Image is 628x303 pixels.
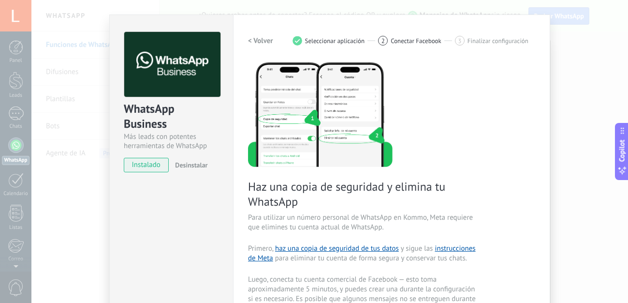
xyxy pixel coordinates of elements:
div: WhatsApp Business [124,101,219,132]
img: logo_main.png [124,32,220,97]
span: Conectar Facebook [391,37,441,45]
span: instalado [124,158,168,172]
h2: < Volver [248,36,273,45]
span: 2 [381,37,385,45]
span: 3 [458,37,461,45]
div: Más leads con potentes herramientas de WhatsApp [124,132,219,151]
span: Primero, y sigue las para eliminar tu cuenta de forma segura y conservar tus chats. [248,244,478,263]
span: Desinstalar [175,161,207,169]
button: < Volver [248,32,273,49]
button: Desinstalar [171,158,207,172]
span: Finalizar configuración [467,37,528,45]
span: Seleccionar aplicación [305,37,365,45]
img: delete personal phone [248,61,393,167]
span: Copilot [617,140,627,162]
span: Para utilizar un número personal de WhatsApp en Kommo, Meta requiere que elimines tu cuenta actua... [248,213,478,232]
span: Haz una copia de seguridad y elimina tu WhatsApp [248,179,478,209]
a: haz una copia de seguridad de tus datos [275,244,399,253]
a: instrucciones de Meta [248,244,476,263]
